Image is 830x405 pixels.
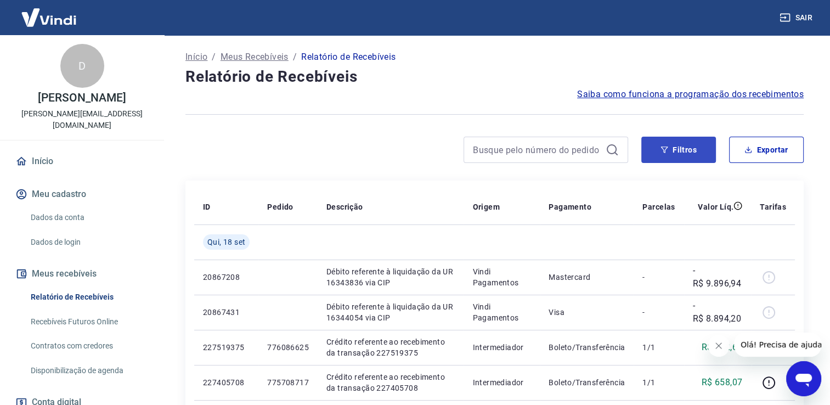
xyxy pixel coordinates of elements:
p: -R$ 9.896,94 [693,264,743,290]
p: Pedido [267,201,293,212]
input: Busque pelo número do pedido [473,142,601,158]
button: Filtros [641,137,716,163]
span: Olá! Precisa de ajuda? [7,8,92,16]
a: Recebíveis Futuros Online [26,311,151,333]
p: Débito referente à liquidação da UR 16343836 via CIP [326,266,455,288]
button: Meu cadastro [13,182,151,206]
p: [PERSON_NAME][EMAIL_ADDRESS][DOMAIN_NAME] [9,108,155,131]
p: 1/1 [642,342,675,353]
p: 775708717 [267,377,309,388]
p: 20867431 [203,307,250,318]
p: Parcelas [642,201,675,212]
p: 776086625 [267,342,309,353]
p: ID [203,201,211,212]
p: Boleto/Transferência [549,342,625,353]
p: Tarifas [760,201,786,212]
p: R$ 492,62 [702,341,743,354]
p: 227405708 [203,377,250,388]
p: 20867208 [203,272,250,283]
button: Exportar [729,137,804,163]
p: / [212,50,216,64]
p: Crédito referente ao recebimento da transação 227519375 [326,336,455,358]
span: Qui, 18 set [207,237,245,248]
a: Início [13,149,151,173]
a: Dados da conta [26,206,151,229]
button: Meus recebíveis [13,262,151,286]
a: Dados de login [26,231,151,254]
p: Mastercard [549,272,625,283]
a: Saiba como funciona a programação dos recebimentos [577,88,804,101]
p: / [293,50,297,64]
p: Vindi Pagamentos [472,266,531,288]
h4: Relatório de Recebíveis [185,66,804,88]
p: [PERSON_NAME] [38,92,126,104]
iframe: Fechar mensagem [708,335,730,357]
p: Pagamento [549,201,591,212]
p: Visa [549,307,625,318]
p: Intermediador [472,342,531,353]
p: Relatório de Recebíveis [301,50,396,64]
p: R$ 658,07 [702,376,743,389]
p: 227519375 [203,342,250,353]
a: Meus Recebíveis [221,50,289,64]
p: - [642,307,675,318]
p: Débito referente à liquidação da UR 16344054 via CIP [326,301,455,323]
p: Boleto/Transferência [549,377,625,388]
button: Sair [777,8,817,28]
p: Valor Líq. [698,201,733,212]
p: -R$ 8.894,20 [693,299,743,325]
p: - [642,272,675,283]
div: D [60,44,104,88]
a: Disponibilização de agenda [26,359,151,382]
p: Vindi Pagamentos [472,301,531,323]
img: Vindi [13,1,84,34]
p: Descrição [326,201,363,212]
a: Contratos com credores [26,335,151,357]
p: 1/1 [642,377,675,388]
a: Início [185,50,207,64]
iframe: Botão para abrir a janela de mensagens [786,361,821,396]
a: Relatório de Recebíveis [26,286,151,308]
p: Origem [472,201,499,212]
p: Intermediador [472,377,531,388]
iframe: Mensagem da empresa [734,333,821,357]
p: Crédito referente ao recebimento da transação 227405708 [326,372,455,393]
